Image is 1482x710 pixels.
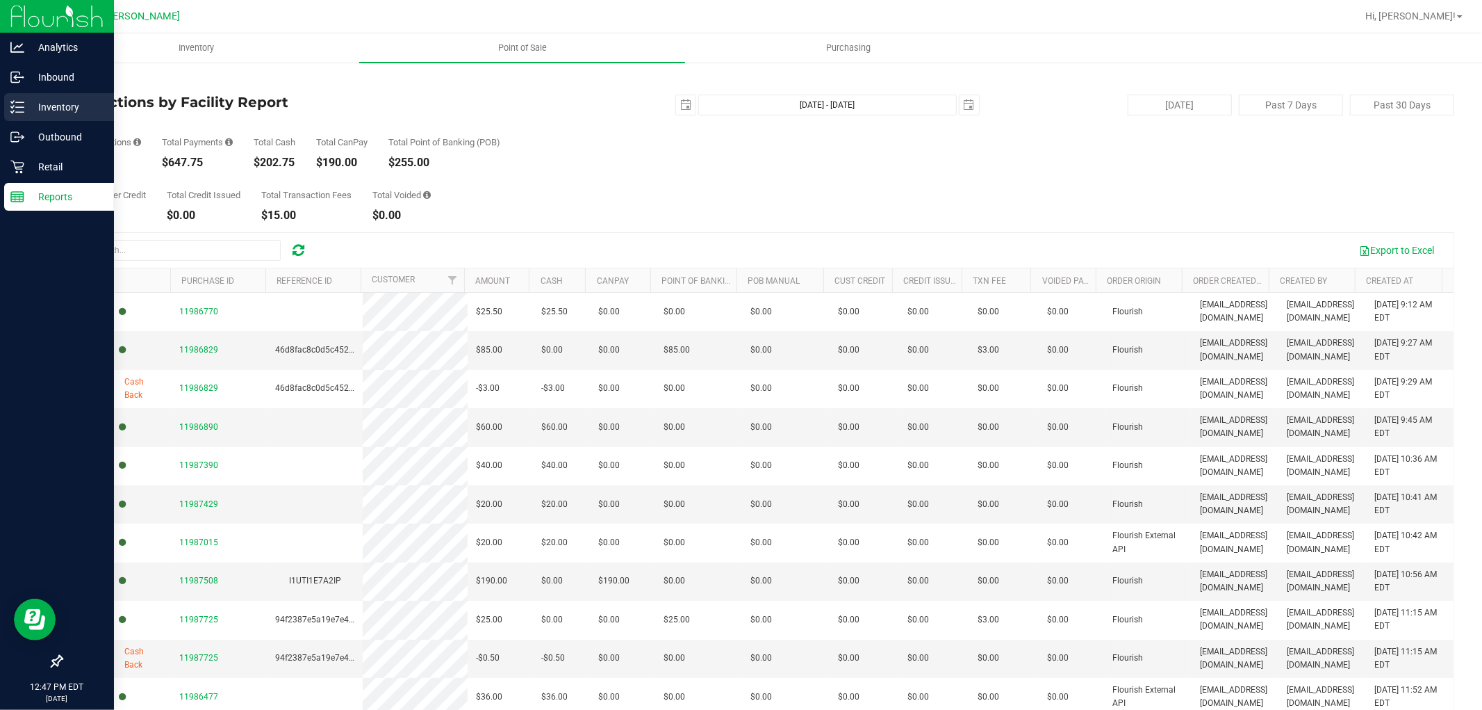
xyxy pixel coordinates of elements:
[1200,491,1271,517] span: [EMAIL_ADDRESS][DOMAIN_NAME]
[750,305,772,318] span: $0.00
[61,95,525,110] h4: Transactions by Facility Report
[541,382,565,395] span: -$3.00
[664,691,685,704] span: $0.00
[179,345,218,355] span: 11986829
[907,652,929,665] span: $0.00
[10,100,24,114] inline-svg: Inventory
[978,459,999,472] span: $0.00
[1113,421,1144,434] span: Flourish
[1287,606,1358,633] span: [EMAIL_ADDRESS][DOMAIN_NAME]
[1113,305,1144,318] span: Flourish
[907,498,929,511] span: $0.00
[1350,239,1443,262] button: Export to Excel
[838,382,859,395] span: $0.00
[907,421,929,434] span: $0.00
[664,613,690,627] span: $25.00
[1280,276,1327,286] a: Created By
[476,344,502,357] span: $85.00
[6,693,108,704] p: [DATE]
[598,691,620,704] span: $0.00
[978,498,999,511] span: $0.00
[664,536,685,549] span: $0.00
[388,138,500,147] div: Total Point of Banking (POB)
[476,652,500,665] span: -$0.50
[33,33,359,63] a: Inventory
[24,69,108,86] p: Inbound
[1200,298,1271,325] span: [EMAIL_ADDRESS][DOMAIN_NAME]
[1113,529,1184,556] span: Flourish External API
[1047,691,1069,704] span: $0.00
[476,574,507,588] span: $190.00
[1107,276,1161,286] a: Order Origin
[541,691,568,704] span: $36.00
[1200,645,1271,672] span: [EMAIL_ADDRESS][DOMAIN_NAME]
[1200,337,1271,363] span: [EMAIL_ADDRESS][DOMAIN_NAME]
[750,421,772,434] span: $0.00
[598,459,620,472] span: $0.00
[1287,453,1358,479] span: [EMAIL_ADDRESS][DOMAIN_NAME]
[72,240,281,261] input: Search...
[978,691,999,704] span: $0.00
[541,536,568,549] span: $20.00
[541,421,568,434] span: $60.00
[598,574,629,588] span: $190.00
[10,70,24,84] inline-svg: Inbound
[441,268,464,292] a: Filter
[1374,376,1445,402] span: [DATE] 9:29 AM EDT
[664,652,685,665] span: $0.00
[541,276,563,286] a: Cash
[476,305,502,318] span: $25.50
[541,613,563,627] span: $0.00
[1365,10,1456,22] span: Hi, [PERSON_NAME]!
[598,344,620,357] span: $0.00
[598,652,620,665] span: $0.00
[1128,95,1232,115] button: [DATE]
[664,459,685,472] span: $0.00
[598,613,620,627] span: $0.00
[838,691,859,704] span: $0.00
[1047,498,1069,511] span: $0.00
[162,138,233,147] div: Total Payments
[838,498,859,511] span: $0.00
[479,42,566,54] span: Point of Sale
[598,421,620,434] span: $0.00
[750,691,772,704] span: $0.00
[14,599,56,640] iframe: Resource center
[1047,305,1069,318] span: $0.00
[1374,529,1445,556] span: [DATE] 10:42 AM EDT
[1287,568,1358,595] span: [EMAIL_ADDRESS][DOMAIN_NAME]
[664,421,685,434] span: $0.00
[1374,684,1445,710] span: [DATE] 11:52 AM EDT
[1374,453,1445,479] span: [DATE] 10:36 AM EDT
[289,576,341,586] span: I1UTI1E7A2IP
[179,383,218,393] span: 11986829
[1200,684,1271,710] span: [EMAIL_ADDRESS][DOMAIN_NAME]
[750,498,772,511] span: $0.00
[1374,414,1445,440] span: [DATE] 9:45 AM EDT
[6,681,108,693] p: 12:47 PM EDT
[1374,491,1445,517] span: [DATE] 10:41 AM EDT
[978,574,999,588] span: $0.00
[476,421,502,434] span: $60.00
[838,459,859,472] span: $0.00
[1113,459,1144,472] span: Flourish
[664,344,690,357] span: $85.00
[907,459,929,472] span: $0.00
[541,459,568,472] span: $40.00
[1287,684,1358,710] span: [EMAIL_ADDRESS][DOMAIN_NAME]
[676,95,695,115] span: select
[907,382,929,395] span: $0.00
[750,344,772,357] span: $0.00
[748,276,800,286] a: POB Manual
[388,157,500,168] div: $255.00
[541,574,563,588] span: $0.00
[907,574,929,588] span: $0.00
[1047,344,1069,357] span: $0.00
[661,276,760,286] a: Point of Banking (POB)
[1374,298,1445,325] span: [DATE] 9:12 AM EDT
[275,615,422,624] span: 94f2387e5a19e7e4775ca496c8bcfacb
[1287,298,1358,325] span: [EMAIL_ADDRESS][DOMAIN_NAME]
[1287,376,1358,402] span: [EMAIL_ADDRESS][DOMAIN_NAME]
[907,344,929,357] span: $0.00
[1047,382,1069,395] span: $0.00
